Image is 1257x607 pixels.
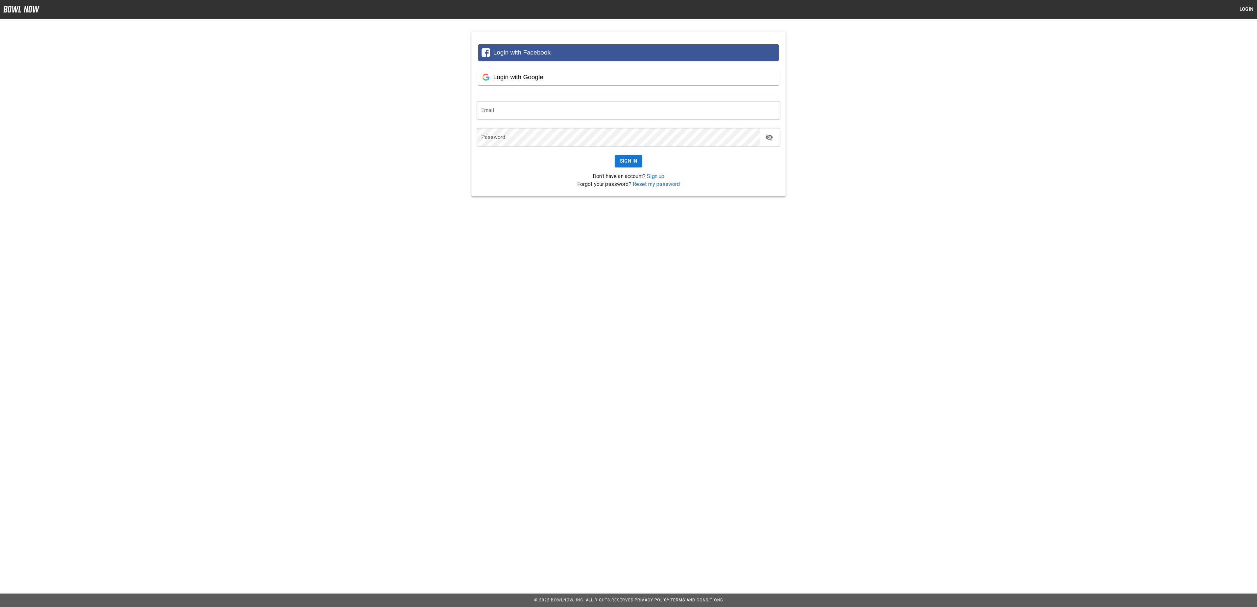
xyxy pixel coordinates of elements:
a: Reset my password [633,181,680,187]
img: logo [3,6,39,12]
a: Terms and Conditions [671,598,723,602]
span: Login with Facebook [493,49,551,56]
p: Don't have an account? [477,172,780,180]
button: toggle password visibility [763,131,776,144]
span: © 2022 BowlNow, Inc. All Rights Reserved. [534,598,635,602]
button: Login with Facebook [478,44,779,61]
span: Login with Google [493,74,543,80]
a: Privacy Policy [635,598,670,602]
p: Forgot your password? [477,180,780,188]
button: Login with Google [478,69,779,85]
a: Sign up [647,173,664,179]
button: Login [1236,3,1257,15]
button: Sign In [615,155,643,167]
